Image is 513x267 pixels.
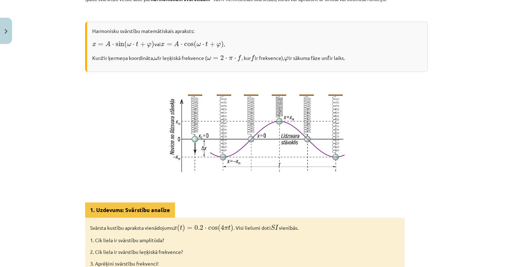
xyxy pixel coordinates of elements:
span: cos [184,43,194,46]
span: A [105,41,111,46]
span: 4 [221,225,224,230]
span: ( [177,224,180,232]
span: 0.2 [194,225,203,230]
span: 2 [220,55,224,60]
p: Harmonisku svārstību matemātiskais apraksts: [92,27,422,35]
span: ) [221,41,224,48]
span: ) [151,41,154,48]
span: I [275,225,278,230]
span: + [210,42,215,47]
p: Kur ir ķermeņa koordināta, ir leņķiskā frekvence ( , kur ir frekvence), ir sākuma fāze un ir laiks. [92,53,422,62]
span: φ [216,43,221,48]
span: S [271,225,275,230]
span: π [224,227,228,230]
span: x [100,57,104,60]
span: π [229,57,233,60]
span: ) [231,224,233,232]
span: cos [208,227,218,230]
span: ( [124,41,127,48]
span: ⋅ [202,44,204,46]
p: 2. Cik liela ir svārstību leņķiskā frekvence? [90,248,399,256]
span: ⋅ [133,44,134,46]
img: icon-close-lesson-0947bae3869378f0d4975bcd49f059093ad1ed9edebbc8119c70593378902aed.svg [5,29,7,34]
span: t [205,41,208,46]
span: ⋅ [205,228,206,230]
span: ω [154,57,158,60]
span: A [174,41,179,46]
span: ω [207,57,211,60]
span: ⋅ [112,44,114,46]
span: x [92,43,96,46]
p: vai , [92,39,422,49]
span: + [140,42,145,47]
span: t [136,41,138,46]
span: = [167,43,172,46]
span: x [161,43,165,46]
span: ⋅ [234,58,236,60]
span: φ [284,57,289,62]
span: sin [116,41,124,46]
div: 1. Uzdevums: Svārstību analīze [85,202,175,218]
p: 1. Cik liela ir svārstību amplitūda? [90,237,399,244]
span: ( [218,224,221,232]
span: ⋅ [181,44,182,46]
span: t [180,225,182,230]
span: t [327,55,330,60]
span: t [228,225,231,230]
span: ) [182,224,185,232]
span: x [173,227,177,230]
span: ω [127,43,131,46]
span: ( [194,41,197,48]
p: Svārsta kustību apraksta vienādojums . Visi lielumi doti vienībās. [90,223,399,232]
span: f [237,55,241,61]
span: = [213,57,218,60]
span: ⋅ [225,58,227,60]
span: f [251,55,255,61]
span: = [187,227,192,230]
span: = [98,43,103,46]
span: ω [197,43,201,46]
span: φ [147,43,151,48]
